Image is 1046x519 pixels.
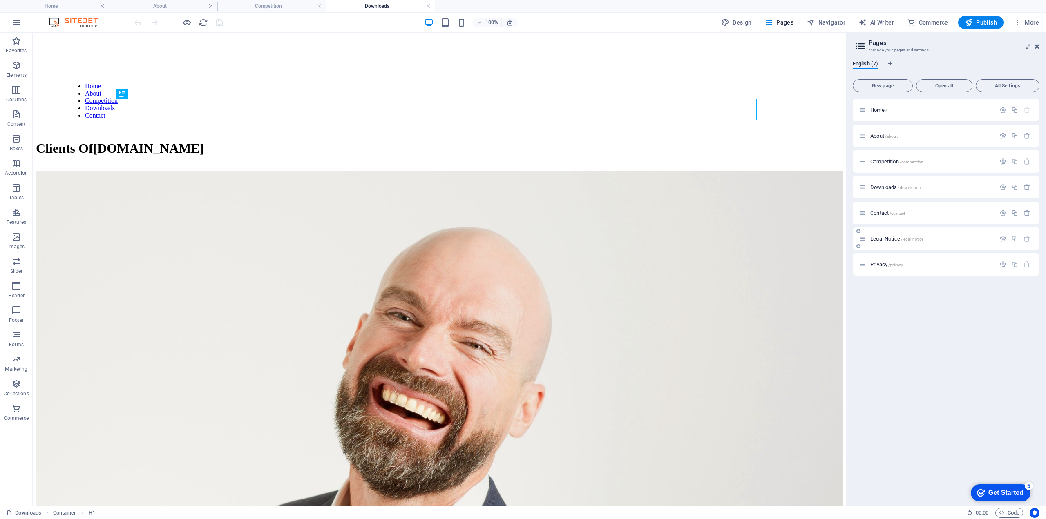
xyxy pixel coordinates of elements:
div: Privacy/privacy [868,262,995,267]
div: Settings [999,158,1006,165]
h4: About [109,2,217,11]
button: reload [198,18,208,27]
button: 100% [473,18,502,27]
p: Tables [9,194,24,201]
div: Remove [1024,261,1030,268]
span: Click to select. Double-click to edit [53,508,76,518]
span: /contact [890,211,905,216]
span: Click to open page [870,261,903,267]
span: / [885,108,887,113]
span: Navigator [807,18,845,27]
p: Commerce [4,415,29,421]
span: New page [856,83,909,88]
div: Language Tabs [853,60,1039,76]
div: Home/ [868,107,995,113]
span: AI Writer [858,18,894,27]
div: Legal Notice/legal-notice [868,236,995,241]
div: Duplicate [1011,209,1018,216]
span: Competition [870,158,923,165]
div: Settings [999,261,1006,268]
button: Code [995,508,1023,518]
i: Reload page [199,18,208,27]
h6: Session time [967,508,989,518]
span: 00 00 [976,508,988,518]
div: About/about [868,133,995,138]
button: AI Writer [855,16,897,29]
span: /about [885,134,898,138]
button: Design [718,16,755,29]
span: Click to open page [870,107,887,113]
div: Settings [999,235,1006,242]
p: Boxes [10,145,23,152]
p: Content [7,121,25,127]
span: /competition [900,160,924,164]
p: Features [7,219,26,225]
p: Slider [10,268,23,274]
span: All Settings [979,83,1036,88]
h2: Pages [869,39,1039,47]
span: Design [721,18,752,27]
h4: Competition [217,2,326,11]
div: The startpage cannot be deleted [1024,107,1030,114]
div: Settings [999,132,1006,139]
div: Downloads/downloads [868,185,995,190]
div: Design (Ctrl+Alt+Y) [718,16,755,29]
button: Publish [958,16,1004,29]
p: Collections [4,390,29,397]
div: Settings [999,184,1006,191]
span: : [981,510,983,516]
div: Duplicate [1011,261,1018,268]
div: Remove [1024,235,1030,242]
span: Legal Notice [870,236,923,242]
span: /downloads [898,185,920,190]
span: /legal-notice [901,237,924,241]
button: Commerce [904,16,952,29]
div: Get Started [24,9,59,16]
nav: breadcrumb [53,508,95,518]
div: Settings [999,107,1006,114]
button: More [1010,16,1042,29]
button: Navigator [803,16,849,29]
span: Pages [765,18,793,27]
h3: Manage your pages and settings [869,47,1023,54]
div: Duplicate [1011,107,1018,114]
span: Publish [965,18,997,27]
div: Remove [1024,184,1030,191]
button: Open all [916,79,972,92]
button: Usercentrics [1030,508,1039,518]
button: Click here to leave preview mode and continue editing [182,18,192,27]
span: Click to open page [870,133,898,139]
p: Favorites [6,47,27,54]
button: New page [853,79,913,92]
span: /privacy [888,263,903,267]
div: Get Started 5 items remaining, 0% complete [7,4,66,21]
div: Contact/contact [868,210,995,216]
i: On resize automatically adjust zoom level to fit chosen device. [506,19,514,26]
div: Remove [1024,158,1030,165]
div: Settings [999,209,1006,216]
div: Competition/competition [868,159,995,164]
p: Columns [6,96,27,103]
p: Accordion [5,170,28,176]
div: Duplicate [1011,184,1018,191]
p: Header [8,292,25,299]
span: Commerce [907,18,948,27]
span: Contact [870,210,905,216]
span: More [1013,18,1039,27]
img: Editor Logo [47,18,108,27]
div: Remove [1024,209,1030,216]
span: Open all [920,83,969,88]
button: Pages [762,16,797,29]
div: Duplicate [1011,132,1018,139]
span: Code [999,508,1019,518]
p: Images [8,243,25,250]
span: Click to open page [870,184,921,190]
div: Duplicate [1011,235,1018,242]
p: Marketing [5,366,27,372]
button: All Settings [976,79,1039,92]
div: 5 [60,2,69,10]
div: Duplicate [1011,158,1018,165]
p: Footer [9,317,24,323]
span: Click to select. Double-click to edit [89,508,95,518]
h4: Downloads [326,2,435,11]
